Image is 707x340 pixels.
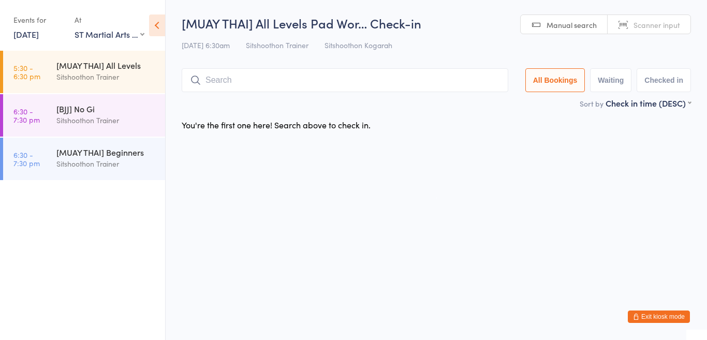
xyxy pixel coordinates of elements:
[13,11,64,28] div: Events for
[3,51,165,93] a: 5:30 -6:30 pm[MUAY THAI] All LevelsSitshoothon Trainer
[56,60,156,71] div: [MUAY THAI] All Levels
[580,98,603,109] label: Sort by
[547,20,597,30] span: Manual search
[325,40,392,50] span: Sitshoothon Kogarah
[56,158,156,170] div: Sitshoothon Trainer
[75,11,144,28] div: At
[13,28,39,40] a: [DATE]
[246,40,308,50] span: Sitshoothon Trainer
[75,28,144,40] div: ST Martial Arts Arncliffe
[637,68,691,92] button: Checked in
[13,107,40,124] time: 6:30 - 7:30 pm
[56,146,156,158] div: [MUAY THAI] Beginners
[182,40,230,50] span: [DATE] 6:30am
[634,20,680,30] span: Scanner input
[13,151,40,167] time: 6:30 - 7:30 pm
[182,119,371,130] div: You're the first one here! Search above to check in.
[590,68,631,92] button: Waiting
[3,138,165,180] a: 6:30 -7:30 pm[MUAY THAI] BeginnersSitshoothon Trainer
[182,68,508,92] input: Search
[56,114,156,126] div: Sitshoothon Trainer
[182,14,691,32] h2: [MUAY THAI] All Levels Pad Wor… Check-in
[628,311,690,323] button: Exit kiosk mode
[56,71,156,83] div: Sitshoothon Trainer
[56,103,156,114] div: [BJJ] No Gi
[525,68,585,92] button: All Bookings
[13,64,40,80] time: 5:30 - 6:30 pm
[606,97,691,109] div: Check in time (DESC)
[3,94,165,137] a: 6:30 -7:30 pm[BJJ] No GiSitshoothon Trainer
